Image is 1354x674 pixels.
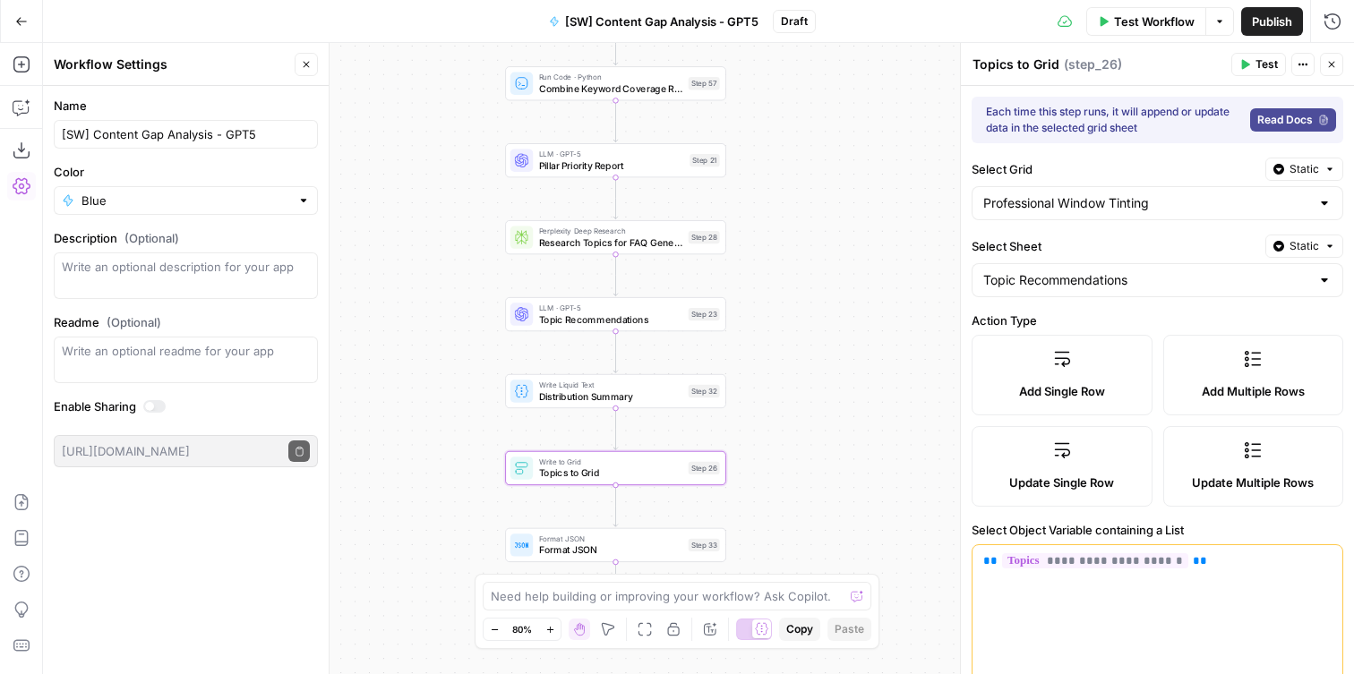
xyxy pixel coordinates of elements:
[689,77,720,90] div: Step 57
[835,621,864,637] span: Paste
[539,158,684,173] span: Pillar Priority Report
[1290,238,1319,254] span: Static
[54,397,318,415] label: Enable Sharing
[62,125,310,143] input: Untitled
[690,154,719,166] div: Step 21
[613,408,618,449] g: Edge from step_32 to step_26
[512,622,532,636] span: 80%
[1009,474,1114,491] span: Update Single Row
[689,308,720,320] div: Step 23
[1202,382,1305,400] span: Add Multiple Rows
[1265,158,1343,181] button: Static
[539,379,683,390] span: Write Liquid Text
[827,618,871,641] button: Paste
[1265,235,1343,258] button: Static
[1255,56,1278,73] span: Test
[505,528,726,562] div: Format JSONFormat JSONStep 33
[539,542,683,557] span: Format JSON
[972,311,1343,329] label: Action Type
[505,374,726,408] div: Write Liquid TextDistribution SummaryStep 32
[1241,7,1303,36] button: Publish
[781,13,808,30] span: Draft
[689,462,720,474] div: Step 26
[505,66,726,100] div: Run Code · PythonCombine Keyword Coverage ResultsStep 57
[1192,474,1314,491] span: Update Multiple Rows
[538,7,769,36] button: [SW] Content Gap Analysis - GPT5
[505,143,726,177] div: LLM · GPT-5Pillar Priority ReportStep 21
[613,485,618,526] g: Edge from step_26 to step_33
[779,618,820,641] button: Copy
[539,149,684,160] span: LLM · GPT-5
[986,104,1243,136] div: Each time this step runs, it will append or update data in the selected grid sheet
[539,456,683,467] span: Write to Grid
[539,466,683,481] span: Topics to Grid
[1064,55,1122,73] span: ( step_26 )
[505,451,726,485] div: Write to GridTopics to GridStep 26
[539,389,683,404] span: Distribution Summary
[689,231,720,243] div: Step 28
[539,235,683,250] span: Research Topics for FAQ Generation
[565,13,758,30] span: [SW] Content Gap Analysis - GPT5
[539,533,683,544] span: Format JSON
[1252,13,1292,30] span: Publish
[539,312,683,327] span: Topic Recommendations
[1257,112,1313,128] span: Read Docs
[124,229,179,247] span: (Optional)
[539,303,683,314] span: LLM · GPT-5
[973,55,1059,73] textarea: Topics to Grid
[539,81,683,96] span: Combine Keyword Coverage Results
[54,313,318,331] label: Readme
[786,621,813,637] span: Copy
[1019,382,1105,400] span: Add Single Row
[613,254,618,295] g: Edge from step_28 to step_23
[972,160,1258,178] label: Select Grid
[54,97,318,115] label: Name
[54,55,289,73] div: Workflow Settings
[613,331,618,372] g: Edge from step_23 to step_32
[983,271,1310,289] input: Topic Recommendations
[1250,108,1336,132] a: Read Docs
[505,297,726,331] div: LLM · GPT-5Topic RecommendationsStep 23
[613,177,618,218] g: Edge from step_21 to step_28
[1114,13,1195,30] span: Test Workflow
[81,192,290,209] input: Blue
[972,237,1258,255] label: Select Sheet
[539,72,683,83] span: Run Code · Python
[539,226,683,237] span: Perplexity Deep Research
[1290,161,1319,177] span: Static
[689,539,720,551] div: Step 33
[1231,53,1286,76] button: Test
[54,229,318,247] label: Description
[972,521,1343,539] label: Select Object Variable containing a List
[983,194,1310,212] input: Professional Window Tinting
[505,220,726,254] div: Perplexity Deep ResearchResearch Topics for FAQ GenerationStep 28
[613,100,618,141] g: Edge from step_57 to step_21
[107,313,161,331] span: (Optional)
[1086,7,1205,36] button: Test Workflow
[613,23,618,64] g: Edge from step_55-iteration-end to step_57
[689,385,720,397] div: Step 32
[54,163,318,181] label: Color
